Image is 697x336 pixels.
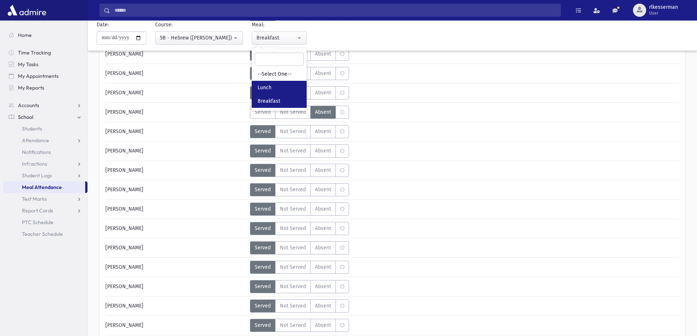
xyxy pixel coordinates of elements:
[105,224,143,232] span: [PERSON_NAME]
[3,158,87,170] a: Infractions
[105,108,143,116] span: [PERSON_NAME]
[250,241,349,254] div: MeaStatus
[105,128,143,135] span: [PERSON_NAME]
[22,207,53,214] span: Report Cards
[105,50,143,58] span: [PERSON_NAME]
[255,128,271,135] span: Served
[315,321,331,329] span: Absent
[280,205,306,213] span: Not Served
[3,29,87,41] a: Home
[649,4,678,10] span: rlkesserman
[105,244,143,252] span: [PERSON_NAME]
[280,186,306,193] span: Not Served
[22,184,62,190] span: Meal Attendance
[315,128,331,135] span: Absent
[258,98,280,105] span: Breakfast
[155,21,172,29] label: Course:
[258,71,292,78] span: --Select One--
[280,244,306,252] span: Not Served
[18,73,59,79] span: My Appointments
[315,283,331,290] span: Absent
[105,186,143,193] span: [PERSON_NAME]
[22,172,52,179] span: Student Logs
[105,166,143,174] span: [PERSON_NAME]
[22,219,53,226] span: PTC Schedule
[250,67,349,80] div: MeaStatus
[18,32,32,38] span: Home
[255,53,304,66] input: Search
[105,205,143,213] span: [PERSON_NAME]
[105,147,143,155] span: [PERSON_NAME]
[255,321,271,329] span: Served
[315,186,331,193] span: Absent
[18,49,51,56] span: Time Tracking
[280,321,306,329] span: Not Served
[22,125,42,132] span: Students
[280,302,306,310] span: Not Served
[105,89,143,97] span: [PERSON_NAME]
[315,244,331,252] span: Absent
[315,69,331,77] span: Absent
[649,10,678,16] span: User
[3,170,87,181] a: Student Logs
[255,166,271,174] span: Served
[250,280,349,293] div: MeaStatus
[250,164,349,177] div: MeaStatus
[105,69,143,77] span: [PERSON_NAME]
[250,319,349,332] div: MeaStatus
[250,203,349,216] div: MeaStatus
[255,263,271,271] span: Served
[315,205,331,213] span: Absent
[3,181,85,193] a: Meal Attendance
[255,186,271,193] span: Served
[252,31,307,45] button: Breakfast
[18,102,39,109] span: Accounts
[255,205,271,213] span: Served
[105,321,143,329] span: [PERSON_NAME]
[315,89,331,97] span: Absent
[250,144,349,158] div: MeaStatus
[255,147,271,155] span: Served
[105,283,143,290] span: [PERSON_NAME]
[250,106,349,119] div: MeaStatus
[97,21,109,29] label: Date:
[6,3,48,18] img: AdmirePro
[105,302,143,310] span: [PERSON_NAME]
[18,61,38,68] span: My Tasks
[3,58,87,70] a: My Tasks
[3,47,87,58] a: Time Tracking
[3,193,87,205] a: Test Marks
[315,50,331,58] span: Absent
[105,263,143,271] span: [PERSON_NAME]
[3,82,87,94] a: My Reports
[3,205,87,216] a: Report Cards
[315,108,331,116] span: Absent
[3,135,87,146] a: Attendance
[315,224,331,232] span: Absent
[315,166,331,174] span: Absent
[250,183,349,196] div: MeaStatus
[3,228,87,240] a: Teacher Schedule
[22,196,47,202] span: Test Marks
[3,216,87,228] a: PTC Schedule
[255,283,271,290] span: Served
[255,244,271,252] span: Served
[22,149,51,155] span: Notifications
[250,222,349,235] div: MeaStatus
[280,224,306,232] span: Not Served
[250,125,349,138] div: MeaStatus
[22,161,47,167] span: Infractions
[22,137,49,144] span: Attendance
[255,302,271,310] span: Served
[315,302,331,310] span: Absent
[3,99,87,111] a: Accounts
[3,111,87,123] a: School
[110,4,561,17] input: Search
[250,299,349,313] div: MeaStatus
[250,261,349,274] div: MeaStatus
[3,123,87,135] a: Students
[250,48,349,61] div: MeaStatus
[155,31,243,45] button: 5B - Hebrew (Mrs. Margulies)
[255,108,271,116] span: Served
[256,34,296,42] div: Breakfast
